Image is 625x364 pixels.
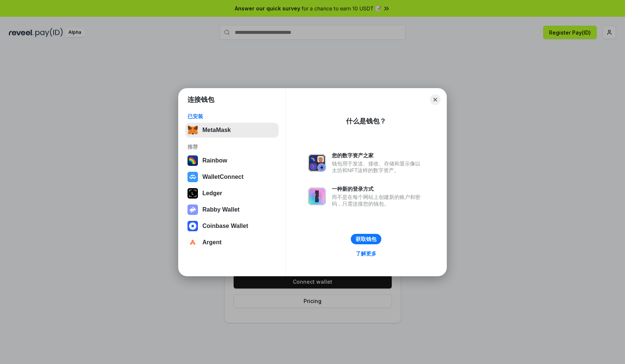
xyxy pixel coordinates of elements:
[430,94,440,105] button: Close
[185,202,279,217] button: Rabby Wallet
[187,125,198,135] img: svg+xml,%3Csvg%20fill%3D%22none%22%20height%3D%2233%22%20viewBox%3D%220%200%2035%2033%22%20width%...
[185,153,279,168] button: Rainbow
[187,144,276,150] div: 推荐
[332,152,424,159] div: 您的数字资产之家
[185,219,279,233] button: Coinbase Wallet
[187,113,276,120] div: 已安装
[187,221,198,231] img: svg+xml,%3Csvg%20width%3D%2228%22%20height%3D%2228%22%20viewBox%3D%220%200%2028%2028%22%20fill%3D...
[351,249,381,258] a: 了解更多
[351,234,381,244] button: 获取钱包
[332,186,424,192] div: 一种新的登录方式
[202,206,240,213] div: Rabby Wallet
[356,236,376,242] div: 获取钱包
[202,190,222,197] div: Ledger
[308,154,326,172] img: svg+xml,%3Csvg%20xmlns%3D%22http%3A%2F%2Fwww.w3.org%2F2000%2Fsvg%22%20fill%3D%22none%22%20viewBox...
[332,160,424,174] div: 钱包用于发送、接收、存储和显示像以太坊和NFT这样的数字资产。
[187,204,198,215] img: svg+xml,%3Csvg%20xmlns%3D%22http%3A%2F%2Fwww.w3.org%2F2000%2Fsvg%22%20fill%3D%22none%22%20viewBox...
[202,127,231,133] div: MetaMask
[346,117,386,126] div: 什么是钱包？
[308,187,326,205] img: svg+xml,%3Csvg%20xmlns%3D%22http%3A%2F%2Fwww.w3.org%2F2000%2Fsvg%22%20fill%3D%22none%22%20viewBox...
[187,95,214,104] h1: 连接钱包
[187,188,198,199] img: svg+xml,%3Csvg%20xmlns%3D%22http%3A%2F%2Fwww.w3.org%2F2000%2Fsvg%22%20width%3D%2228%22%20height%3...
[187,155,198,166] img: svg+xml,%3Csvg%20width%3D%22120%22%20height%3D%22120%22%20viewBox%3D%220%200%20120%20120%22%20fil...
[202,223,248,229] div: Coinbase Wallet
[185,170,279,184] button: WalletConnect
[187,237,198,248] img: svg+xml,%3Csvg%20width%3D%2228%22%20height%3D%2228%22%20viewBox%3D%220%200%2028%2028%22%20fill%3D...
[202,157,227,164] div: Rainbow
[356,250,376,257] div: 了解更多
[202,174,244,180] div: WalletConnect
[185,123,279,138] button: MetaMask
[202,239,222,246] div: Argent
[185,235,279,250] button: Argent
[332,194,424,207] div: 而不是在每个网站上创建新的账户和密码，只需连接您的钱包。
[187,172,198,182] img: svg+xml,%3Csvg%20width%3D%2228%22%20height%3D%2228%22%20viewBox%3D%220%200%2028%2028%22%20fill%3D...
[185,186,279,201] button: Ledger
